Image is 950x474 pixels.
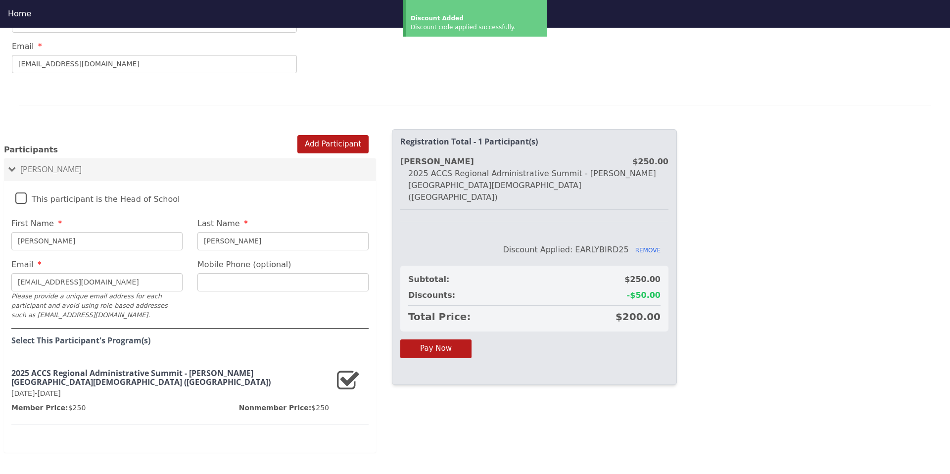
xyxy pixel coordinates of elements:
[239,403,329,413] p: $250
[400,157,474,166] strong: [PERSON_NAME]
[11,369,329,386] h3: 2025 ACCS Regional Administrative Summit - [PERSON_NAME][GEOGRAPHIC_DATA][DEMOGRAPHIC_DATA] ([GEO...
[11,336,369,345] h4: Select This Participant's Program(s)
[400,138,668,146] h2: Registration Total - 1 Participant(s)
[635,247,661,254] span: REMOVE
[624,274,661,285] span: $250.00
[400,339,472,358] button: Pay Now
[503,245,628,254] span: Discount Applied: EARLYBIRD25
[627,289,661,301] span: -$50.00
[400,168,668,203] div: 2025 ACCS Regional Administrative Summit - [PERSON_NAME][GEOGRAPHIC_DATA][DEMOGRAPHIC_DATA] ([GEO...
[408,289,455,301] span: Discounts:
[411,23,542,32] div: Discount code applied successfully.
[11,388,329,399] p: [DATE]-[DATE]
[11,404,68,412] span: Member Price:
[11,403,86,413] p: $250
[197,260,291,269] span: Mobile Phone (optional)
[15,186,180,207] label: This participant is the Head of School
[20,164,82,175] span: [PERSON_NAME]
[408,274,449,285] span: Subtotal:
[4,145,58,154] span: Participants
[632,156,668,168] div: $250.00
[12,55,297,73] input: Email
[239,404,312,412] span: Nonmember Price:
[411,5,542,23] div: Discount Added
[297,135,369,153] button: Add Participant
[8,8,942,20] div: Home
[197,219,240,228] span: Last Name
[408,310,471,324] span: Total Price:
[616,310,661,324] span: $200.00
[12,42,34,51] span: Email
[11,260,33,269] span: Email
[11,291,183,320] div: Please provide a unique email address for each participant and avoid using role-based addresses s...
[11,219,54,228] span: First Name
